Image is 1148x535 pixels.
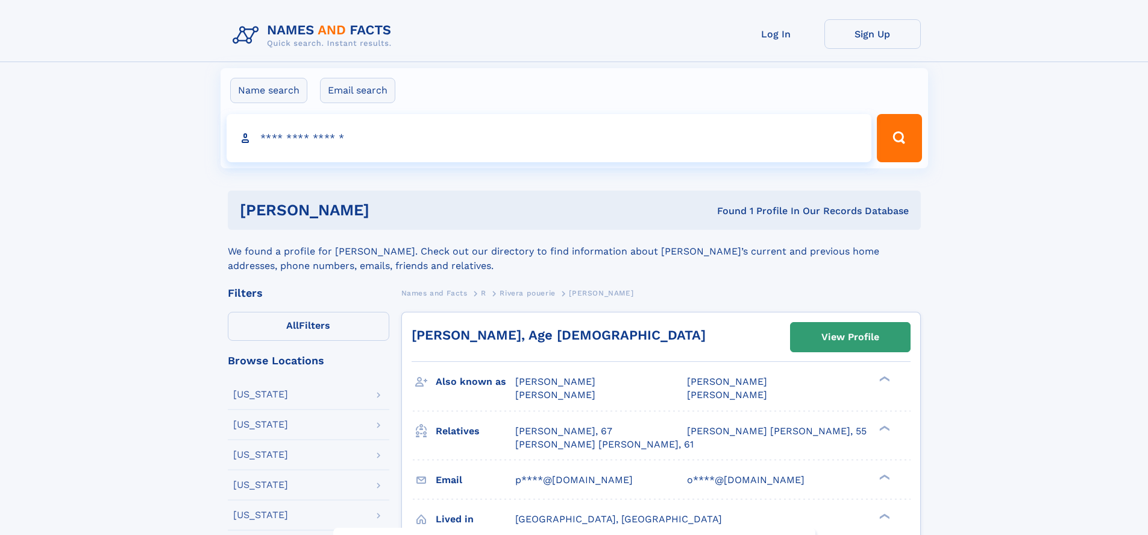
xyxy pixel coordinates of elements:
span: R [481,289,486,297]
h3: Also known as [436,372,515,392]
span: [PERSON_NAME] [515,376,595,387]
h3: Lived in [436,509,515,530]
button: Search Button [877,114,921,162]
a: [PERSON_NAME], Age [DEMOGRAPHIC_DATA] [412,328,706,343]
div: ❯ [876,424,891,432]
a: Sign Up [824,19,921,49]
h3: Email [436,470,515,490]
input: search input [227,114,872,162]
div: [US_STATE] [233,480,288,490]
div: [US_STATE] [233,390,288,399]
div: View Profile [821,323,879,351]
label: Name search [230,78,307,103]
div: Filters [228,288,389,299]
a: [PERSON_NAME] [PERSON_NAME], 55 [687,425,867,438]
a: R [481,285,486,300]
label: Filters [228,312,389,341]
span: Rivera pouerie [500,289,555,297]
h1: [PERSON_NAME] [240,203,544,218]
a: Log In [728,19,824,49]
div: Found 1 Profile In Our Records Database [543,204,909,218]
span: [PERSON_NAME] [687,376,767,387]
span: [PERSON_NAME] [687,389,767,400]
a: Rivera pouerie [500,285,555,300]
h3: Relatives [436,421,515,442]
a: [PERSON_NAME] [PERSON_NAME], 61 [515,438,694,451]
span: All [286,320,299,331]
div: ❯ [876,473,891,481]
label: Email search [320,78,395,103]
a: Names and Facts [401,285,468,300]
span: [PERSON_NAME] [569,289,633,297]
a: View Profile [791,323,910,352]
div: [US_STATE] [233,450,288,460]
div: [US_STATE] [233,510,288,520]
span: [PERSON_NAME] [515,389,595,400]
div: Browse Locations [228,355,389,366]
div: [US_STATE] [233,420,288,429]
div: We found a profile for [PERSON_NAME]. Check out our directory to find information about [PERSON_N... [228,230,921,273]
img: Logo Names and Facts [228,19,401,52]
a: [PERSON_NAME], 67 [515,425,612,438]
div: ❯ [876,512,891,520]
span: [GEOGRAPHIC_DATA], [GEOGRAPHIC_DATA] [515,513,722,525]
div: ❯ [876,375,891,383]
